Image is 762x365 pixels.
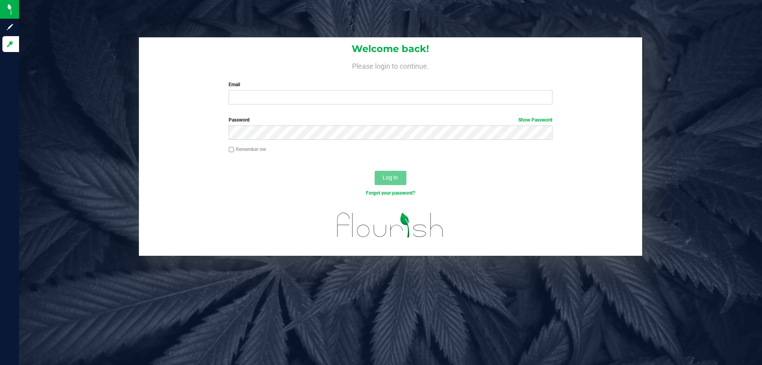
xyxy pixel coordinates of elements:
[229,146,266,153] label: Remember me
[383,174,398,181] span: Log In
[229,81,552,88] label: Email
[229,147,234,153] input: Remember me
[6,23,14,31] inline-svg: Sign up
[327,205,453,245] img: flourish_logo.svg
[518,117,552,123] a: Show Password
[139,44,642,54] h1: Welcome back!
[366,190,415,196] a: Forgot your password?
[139,60,642,70] h4: Please login to continue.
[229,117,250,123] span: Password
[6,40,14,48] inline-svg: Log in
[375,171,406,185] button: Log In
